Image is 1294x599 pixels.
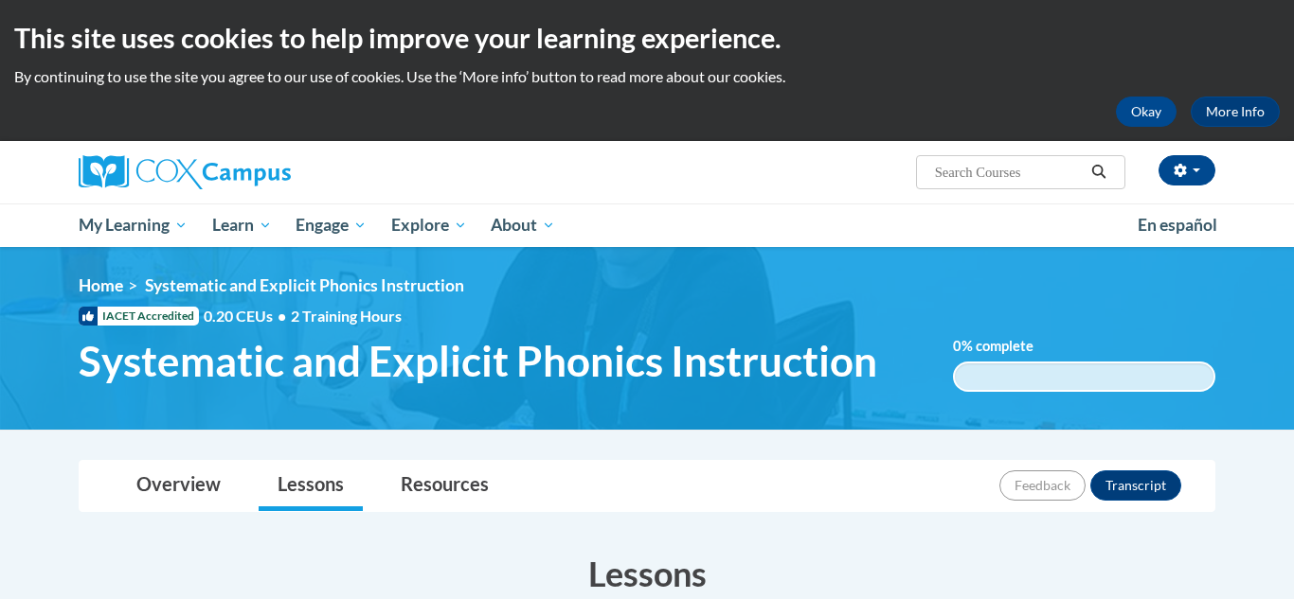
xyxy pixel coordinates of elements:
div: Main menu [50,203,1244,247]
a: Learn [200,203,284,247]
span: My Learning [79,214,188,237]
a: Lessons [259,461,363,511]
a: Resources [382,461,508,511]
span: Systematic and Explicit Phonics Instruction [79,336,877,386]
span: 2 Training Hours [291,307,402,325]
h3: Lessons [79,550,1215,597]
span: 0.20 CEUs [204,306,291,326]
a: About [479,203,568,247]
button: Account Settings [1159,155,1215,185]
a: My Learning [66,203,200,247]
span: • [278,307,286,325]
button: Transcript [1090,470,1181,501]
a: Engage [283,203,379,247]
span: Learn [212,214,272,237]
img: Cox Campus [79,155,291,189]
a: Cox Campus [79,155,439,189]
span: Systematic and Explicit Phonics Instruction [145,275,464,295]
h2: This site uses cookies to help improve your learning experience. [14,19,1280,57]
span: 0 [953,338,962,354]
p: By continuing to use the site you agree to our use of cookies. Use the ‘More info’ button to read... [14,66,1280,87]
span: En español [1138,215,1217,235]
span: About [491,214,555,237]
button: Search [1085,161,1113,184]
a: Explore [379,203,479,247]
a: Overview [117,461,240,511]
span: Explore [391,214,467,237]
span: Engage [296,214,367,237]
span: IACET Accredited [79,307,199,326]
label: % complete [953,336,1062,357]
a: En español [1125,205,1230,245]
button: Okay [1116,97,1177,127]
button: Feedback [999,470,1086,501]
a: Home [79,275,123,295]
a: More Info [1191,97,1280,127]
input: Search Courses [933,161,1085,184]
